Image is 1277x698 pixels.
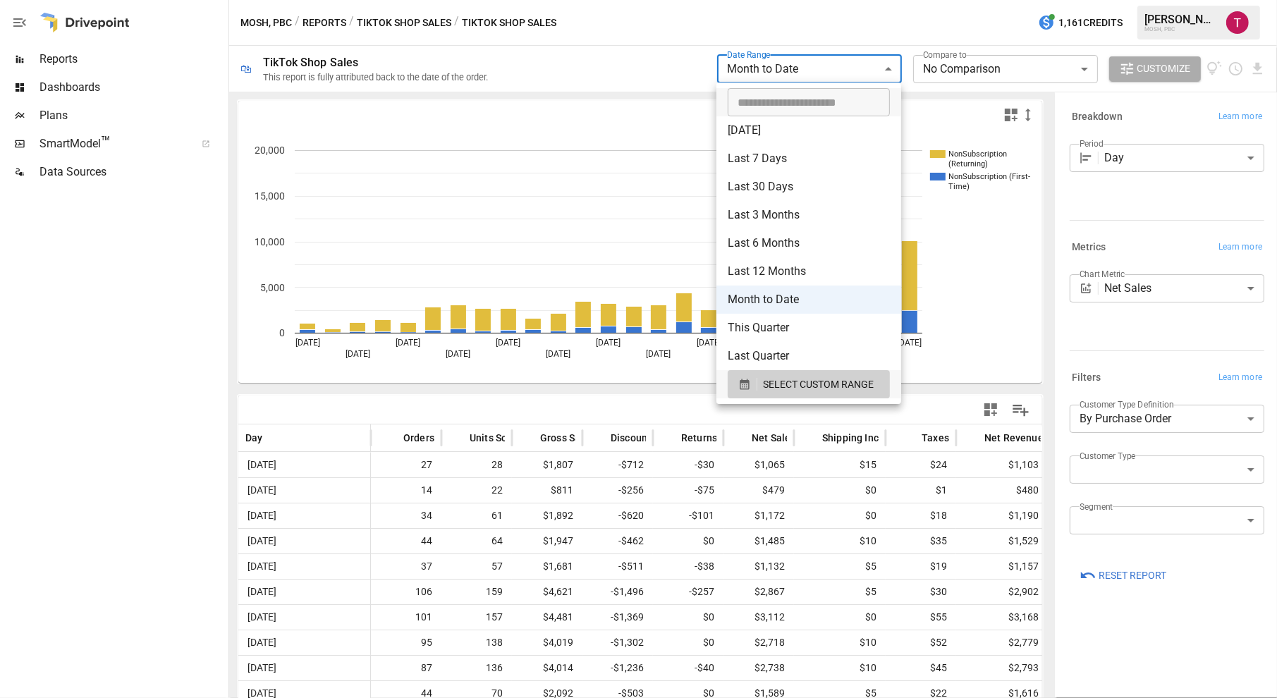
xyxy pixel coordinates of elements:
[716,257,901,286] li: Last 12 Months
[763,376,874,393] span: SELECT CUSTOM RANGE
[716,342,901,370] li: Last Quarter
[716,116,901,145] li: [DATE]
[716,173,901,201] li: Last 30 Days
[716,201,901,229] li: Last 3 Months
[716,314,901,342] li: This Quarter
[716,145,901,173] li: Last 7 Days
[716,286,901,314] li: Month to Date
[728,370,890,398] button: SELECT CUSTOM RANGE
[716,229,901,257] li: Last 6 Months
